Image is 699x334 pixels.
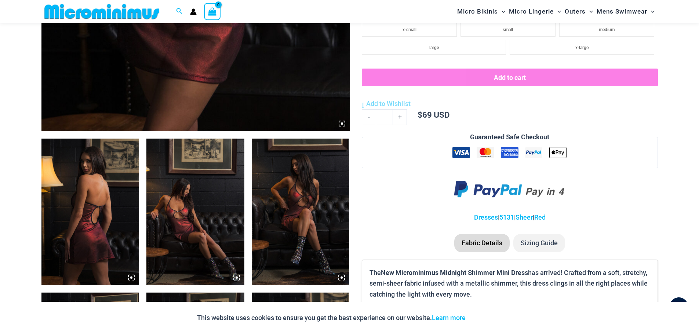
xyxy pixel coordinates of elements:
a: Learn more [432,314,466,322]
span: Micro Lingerie [509,2,554,21]
li: x-small [362,22,457,37]
img: Midnight Shimmer Red 5131 Dress [252,139,350,285]
span: Menu Toggle [498,2,505,21]
a: + [393,109,407,125]
li: Fabric Details [454,234,510,252]
span: Add to Wishlist [366,100,411,107]
span: Mens Swimwear [597,2,647,21]
a: Micro BikinisMenu ToggleMenu Toggle [455,2,507,21]
p: This website uses cookies to ensure you get the best experience on our website. [197,312,466,323]
a: Mens SwimwearMenu ToggleMenu Toggle [595,2,656,21]
nav: Site Navigation [454,1,658,22]
span: Micro Bikinis [457,2,498,21]
button: Add to cart [362,69,658,86]
a: Dresses [474,213,498,221]
a: 5131 [499,213,514,221]
bdi: 69 USD [418,109,449,120]
a: Add to Wishlist [362,98,411,109]
span: x-large [575,45,589,50]
img: MM SHOP LOGO FLAT [41,3,162,20]
li: x-large [510,40,654,55]
li: medium [559,22,654,37]
a: Account icon link [190,8,197,15]
span: $ [418,109,422,120]
p: The has arrived! Crafted from a soft, stretchy, semi-sheer fabric infused with a metallic shimmer... [369,267,650,300]
a: View Shopping Cart, empty [204,3,221,20]
a: OutersMenu ToggleMenu Toggle [563,2,595,21]
span: Menu Toggle [647,2,655,21]
span: Menu Toggle [586,2,593,21]
input: Product quantity [376,109,393,125]
img: Midnight Shimmer Red 5131 Dress [146,139,244,285]
li: large [362,40,506,55]
a: Red [534,213,546,221]
p: | | | [362,212,658,223]
a: Micro LingerieMenu ToggleMenu Toggle [507,2,563,21]
span: Outers [565,2,586,21]
span: large [429,45,439,50]
a: Search icon link [176,7,183,16]
span: Menu Toggle [554,2,561,21]
span: small [503,27,513,32]
li: small [460,22,556,37]
b: New Microminimus Midnight Shimmer Mini Dress [381,268,528,277]
button: Accept [471,309,502,327]
span: medium [599,27,615,32]
legend: Guaranteed Safe Checkout [467,132,552,143]
img: Midnight Shimmer Red 5131 Dress [41,139,139,285]
a: - [362,109,376,125]
a: Sheer [516,213,533,221]
span: x-small [403,27,416,32]
li: Sizing Guide [513,234,565,252]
